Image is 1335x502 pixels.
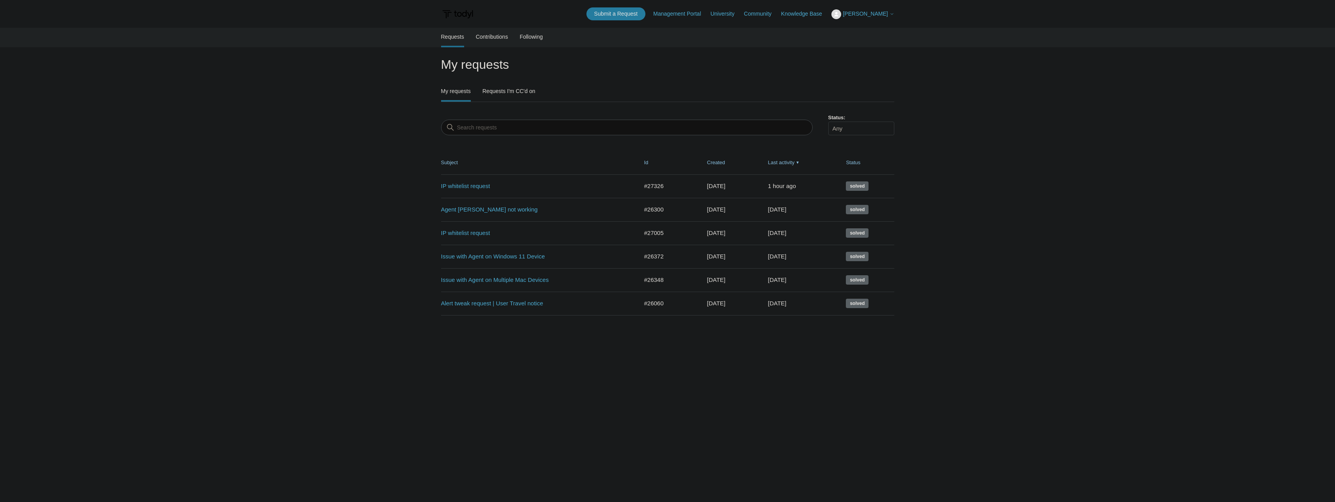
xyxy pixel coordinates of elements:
time: 07/16/2025, 11:27 [707,206,726,213]
a: University [710,10,742,18]
span: This request has been solved [846,205,869,214]
a: Submit a Request [586,7,645,20]
a: Issue with Agent on Multiple Mac Devices [441,276,627,285]
td: #26348 [636,268,699,292]
span: This request has been solved [846,228,869,238]
input: Search requests [441,120,813,135]
a: Management Portal [653,10,709,18]
time: 07/17/2025, 17:46 [707,276,726,283]
time: 07/30/2025, 10:02 [768,300,786,307]
a: Requests I'm CC'd on [483,82,535,100]
span: ▼ [795,160,799,165]
td: #26060 [636,292,699,315]
th: Id [636,151,699,174]
span: This request has been solved [846,275,869,285]
a: Issue with Agent on Windows 11 Device [441,252,627,261]
a: Contributions [476,28,508,46]
span: This request has been solved [846,299,869,308]
a: Alert tweak request | User Travel notice [441,299,627,308]
time: 07/18/2025, 12:24 [707,253,726,260]
a: Last activity▼ [768,160,795,165]
a: Knowledge Base [781,10,830,18]
span: [PERSON_NAME] [843,11,888,17]
a: Requests [441,28,464,46]
time: 08/06/2025, 11:02 [768,229,786,236]
a: My requests [441,82,471,100]
time: 07/09/2025, 15:41 [707,300,726,307]
a: IP whitelist request [441,229,627,238]
a: Agent [PERSON_NAME] not working [441,205,627,214]
time: 08/11/2025, 14:18 [707,183,726,189]
th: Status [838,151,894,174]
td: #27326 [636,174,699,198]
span: This request has been solved [846,181,869,191]
td: #27005 [636,221,699,245]
time: 07/30/2025, 18:02 [768,276,786,283]
button: [PERSON_NAME] [831,9,894,19]
span: This request has been solved [846,252,869,261]
time: 08/01/2025, 12:03 [768,253,786,260]
a: Following [520,28,543,46]
h1: My requests [441,55,894,74]
img: Todyl Support Center Help Center home page [441,7,474,22]
time: 08/04/2025, 12:49 [707,229,726,236]
th: Subject [441,151,636,174]
a: IP whitelist request [441,182,627,191]
td: #26372 [636,245,699,268]
label: Status: [828,114,894,122]
a: Created [707,160,725,165]
a: Community [744,10,779,18]
time: 08/06/2025, 15:02 [768,206,786,213]
td: #26300 [636,198,699,221]
time: 08/13/2025, 09:02 [768,183,796,189]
